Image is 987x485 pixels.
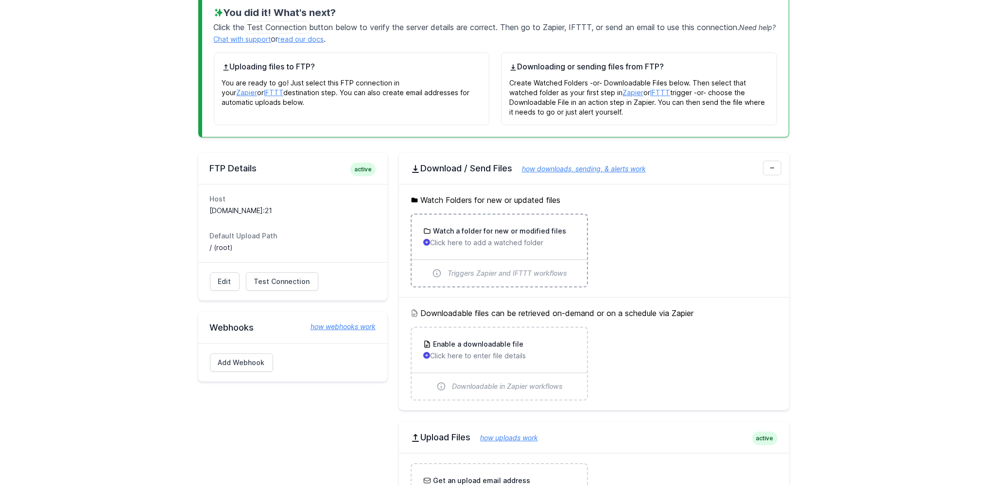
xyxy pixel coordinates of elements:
p: Click here to add a watched folder [423,238,575,248]
a: Edit [210,272,240,291]
h5: Watch Folders for new or updated files [411,194,778,206]
dd: [DOMAIN_NAME]:21 [210,206,376,216]
h4: Downloading or sending files from FTP? [509,61,769,72]
span: Test Connection [245,21,310,33]
h3: You did it! What's next? [214,6,777,19]
iframe: Drift Widget Chat Controller [938,436,975,473]
span: Test Connection [254,277,310,286]
a: Watch a folder for new or modified files Click here to add a watched folder Triggers Zapier and I... [412,215,587,286]
h2: Webhooks [210,322,376,334]
dd: / (root) [210,243,376,252]
span: Need help? [740,23,776,32]
a: how uploads work [470,434,538,442]
a: Test Connection [246,272,318,291]
p: Create Watched Folders -or- Downloadable Files below. Then select that watched folder as your fir... [509,72,769,117]
a: Add Webhook [210,353,273,372]
dt: Host [210,194,376,204]
p: You are ready to go! Just select this FTP connection in your or destination step. You can also cr... [222,72,482,107]
a: how downloads, sending, & alerts work [512,165,646,173]
h2: Upload Files [411,432,778,443]
a: IFTTT [650,88,670,97]
h3: Watch a folder for new or modified files [431,226,566,236]
h3: Enable a downloadable file [431,339,523,349]
a: how webhooks work [301,322,376,332]
a: Chat with support [214,35,271,43]
p: Click the button below to verify the server details are correct. Then go to Zapier, IFTTT, or sen... [214,19,777,45]
dt: Default Upload Path [210,231,376,241]
p: Click here to enter file details [423,351,575,361]
h5: Downloadable files can be retrieved on-demand or on a schedule via Zapier [411,307,778,319]
span: Downloadable in Zapier workflows [452,382,563,391]
h2: FTP Details [210,163,376,174]
a: Enable a downloadable file Click here to enter file details Downloadable in Zapier workflows [412,328,587,400]
a: Zapier [237,88,258,97]
h2: Download / Send Files [411,163,778,174]
span: active [350,163,376,176]
span: Triggers Zapier and IFTTT workflows [448,268,567,278]
span: active [752,432,778,445]
a: IFTTT [264,88,284,97]
a: read our docs [278,35,324,43]
h4: Uploading files to FTP? [222,61,482,72]
a: Zapier [623,88,643,97]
